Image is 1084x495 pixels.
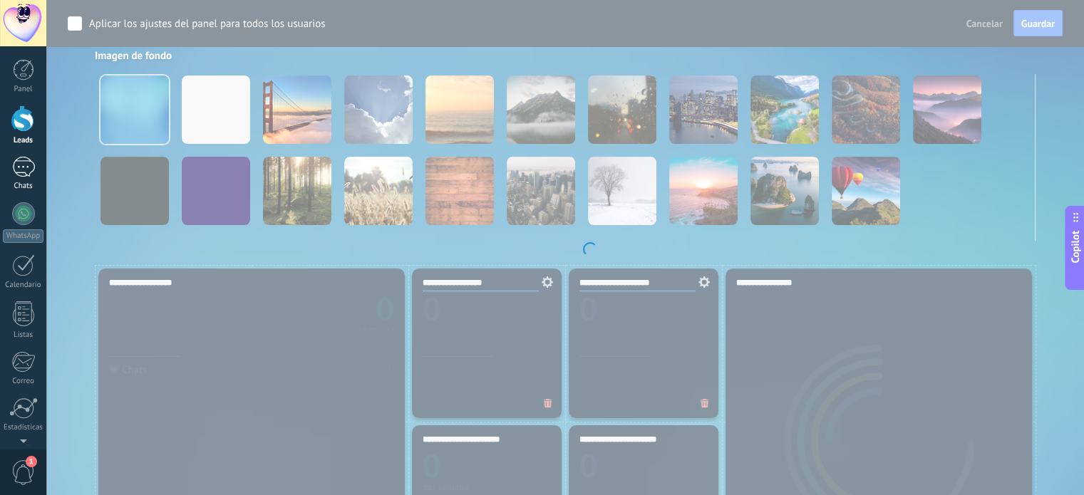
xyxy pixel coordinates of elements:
[3,281,44,290] div: Calendario
[3,182,44,191] div: Chats
[3,229,43,243] div: WhatsApp
[3,136,44,145] div: Leads
[3,377,44,386] div: Correo
[3,330,44,340] div: Listas
[3,85,44,94] div: Panel
[3,423,44,432] div: Estadísticas
[1068,230,1083,263] span: Copilot
[26,456,37,467] span: 1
